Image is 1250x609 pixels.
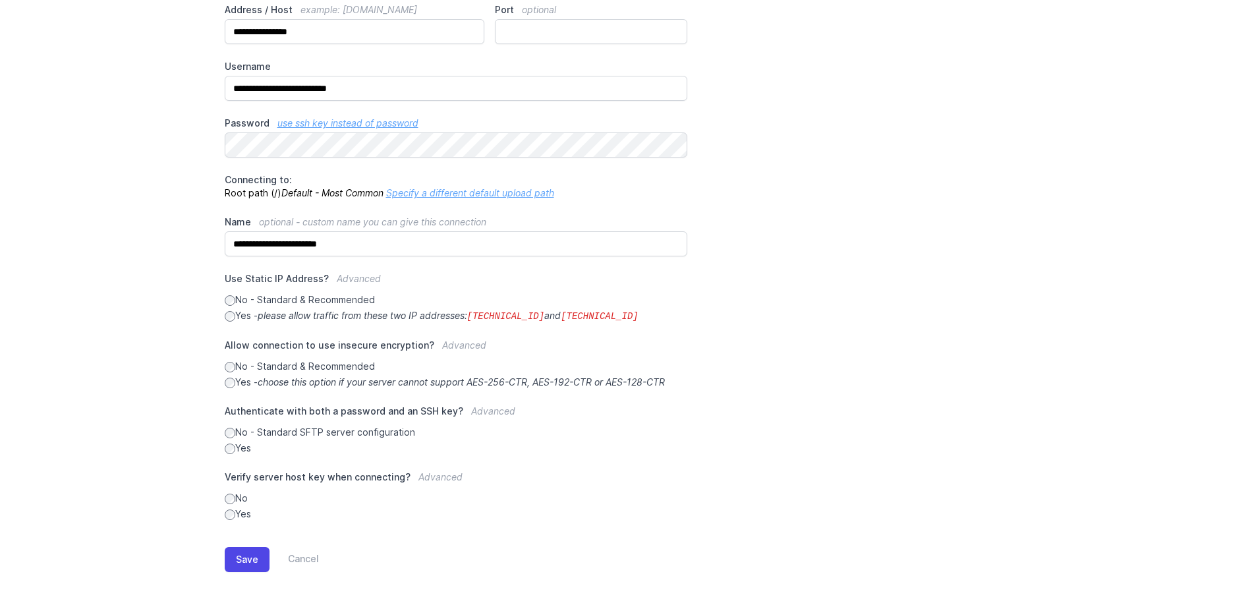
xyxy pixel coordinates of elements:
[225,378,235,388] input: Yes -choose this option if your server cannot support AES-256-CTR, AES-192-CTR or AES-128-CTR
[386,187,554,198] a: Specify a different default upload path
[225,509,235,520] input: Yes
[225,507,688,521] label: Yes
[225,442,688,455] label: Yes
[225,3,485,16] label: Address / Host
[225,471,688,492] label: Verify server host key when connecting?
[225,174,292,185] span: Connecting to:
[258,376,665,388] i: choose this option if your server cannot support AES-256-CTR, AES-192-CTR or AES-128-CTR
[337,273,381,284] span: Advanced
[281,187,384,198] i: Default - Most Common
[225,426,688,439] label: No - Standard SFTP server configuration
[225,339,688,360] label: Allow connection to use insecure encryption?
[300,4,417,15] span: example: [DOMAIN_NAME]
[225,309,688,323] label: Yes -
[225,173,688,200] p: Root path (/)
[225,293,688,306] label: No - Standard & Recommended
[225,444,235,454] input: Yes
[225,311,235,322] input: Yes -please allow traffic from these two IP addresses:[TECHNICAL_ID]and[TECHNICAL_ID]
[561,311,639,322] code: [TECHNICAL_ID]
[225,494,235,504] input: No
[277,117,418,129] a: use ssh key instead of password
[259,216,486,227] span: optional - custom name you can give this connection
[270,547,319,572] a: Cancel
[225,360,688,373] label: No - Standard & Recommended
[225,405,688,426] label: Authenticate with both a password and an SSH key?
[225,492,688,505] label: No
[258,310,639,321] i: please allow traffic from these two IP addresses: and
[418,471,463,482] span: Advanced
[225,60,688,73] label: Username
[495,3,687,16] label: Port
[522,4,556,15] span: optional
[225,362,235,372] input: No - Standard & Recommended
[225,547,270,572] button: Save
[225,272,688,293] label: Use Static IP Address?
[442,339,486,351] span: Advanced
[471,405,515,417] span: Advanced
[225,295,235,306] input: No - Standard & Recommended
[225,216,688,229] label: Name
[225,428,235,438] input: No - Standard SFTP server configuration
[225,117,688,130] label: Password
[225,376,688,389] label: Yes -
[467,311,545,322] code: [TECHNICAL_ID]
